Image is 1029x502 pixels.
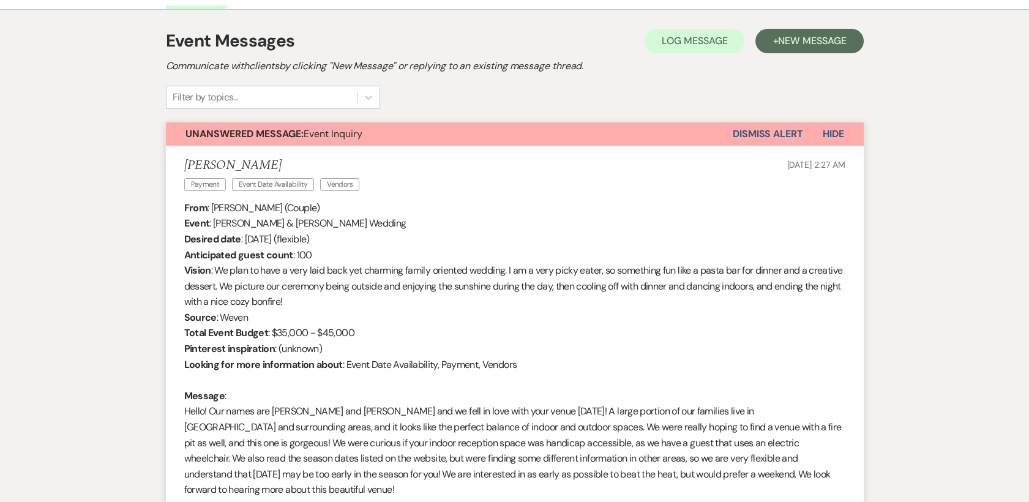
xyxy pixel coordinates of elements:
[184,389,225,402] b: Message
[778,34,846,47] span: New Message
[803,122,864,146] button: Hide
[755,29,863,53] button: +New Message
[173,90,238,105] div: Filter by topics...
[184,249,293,261] b: Anticipated guest count
[185,127,362,140] span: Event Inquiry
[185,127,304,140] strong: Unanswered Message:
[184,178,226,191] span: Payment
[184,158,365,173] h5: [PERSON_NAME]
[733,122,803,146] button: Dismiss Alert
[662,34,727,47] span: Log Message
[184,311,217,324] b: Source
[184,326,268,339] b: Total Event Budget
[787,159,845,170] span: [DATE] 2:27 AM
[184,233,241,245] b: Desired date
[184,264,211,277] b: Vision
[320,178,359,191] span: Vendors
[166,59,864,73] h2: Communicate with clients by clicking "New Message" or replying to an existing message thread.
[166,28,295,54] h1: Event Messages
[184,358,343,371] b: Looking for more information about
[823,127,844,140] span: Hide
[645,29,744,53] button: Log Message
[184,342,275,355] b: Pinterest inspiration
[184,201,208,214] b: From
[184,217,210,230] b: Event
[166,122,733,146] button: Unanswered Message:Event Inquiry
[232,178,314,191] span: Event Date Availability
